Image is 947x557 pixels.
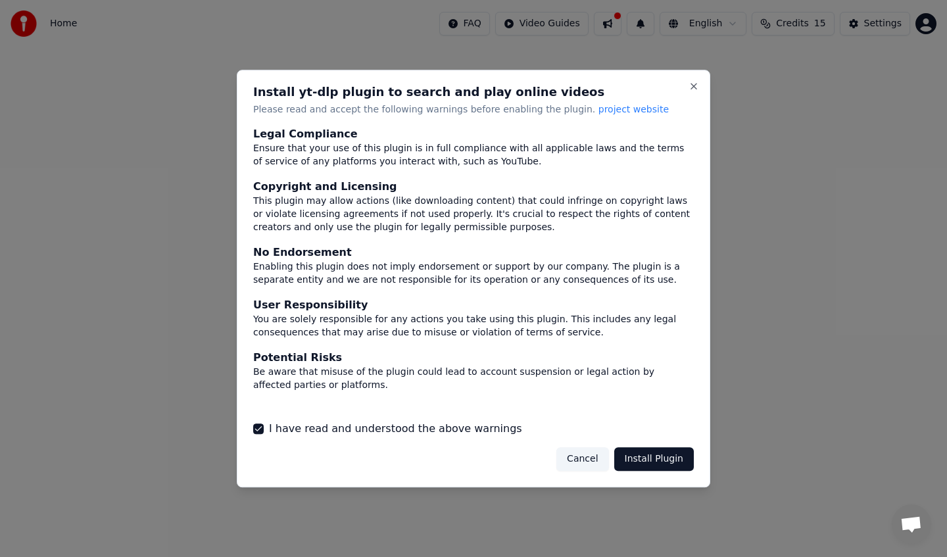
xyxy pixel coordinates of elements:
div: Copyright and Licensing [253,180,694,195]
h2: Install yt-dlp plugin to search and play online videos [253,86,694,98]
div: No Endorsement [253,245,694,261]
div: You are solely responsible for any actions you take using this plugin. This includes any legal co... [253,314,694,340]
span: project website [598,104,669,114]
div: User Responsibility [253,298,694,314]
div: Legal Compliance [253,127,694,143]
div: Enabling this plugin does not imply endorsement or support by our company. The plugin is a separa... [253,261,694,287]
button: Install Plugin [614,447,694,471]
div: Be aware that misuse of the plugin could lead to account suspension or legal action by affected p... [253,366,694,393]
div: Informed Consent [253,403,694,419]
button: Cancel [556,447,608,471]
div: Ensure that your use of this plugin is in full compliance with all applicable laws and the terms ... [253,143,694,169]
div: This plugin may allow actions (like downloading content) that could infringe on copyright laws or... [253,195,694,235]
div: Potential Risks [253,351,694,366]
label: I have read and understood the above warnings [269,421,522,437]
p: Please read and accept the following warnings before enabling the plugin. [253,103,694,116]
